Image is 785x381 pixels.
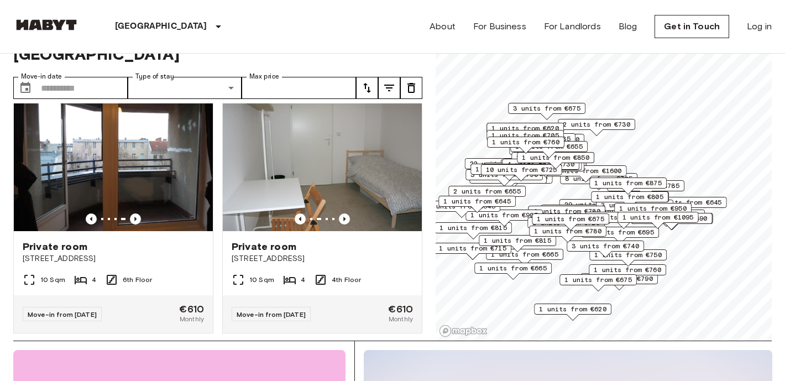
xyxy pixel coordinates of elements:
div: Map marker [589,249,667,267]
span: 1 units from €780 [534,226,601,236]
span: €610 [388,304,413,314]
span: 3 units from €740 [572,241,639,251]
div: Map marker [646,197,727,214]
a: For Business [473,20,526,33]
div: Map marker [541,205,618,222]
span: €610 [179,304,204,314]
span: [STREET_ADDRESS] [23,253,204,264]
div: Map marker [508,103,585,120]
span: 1 units from €645 [443,196,511,206]
span: 7 units from €665 [489,163,556,173]
span: 3 units from €695 [587,227,654,237]
a: About [430,20,456,33]
div: Map marker [486,249,563,266]
button: Previous image [130,213,141,225]
p: [GEOGRAPHIC_DATA] [115,20,207,33]
a: Get in Touch [655,15,729,38]
span: 4 [301,275,305,285]
div: Map marker [486,123,564,140]
div: Map marker [558,119,635,136]
span: 6th Floor [123,275,152,285]
div: Map marker [585,212,662,229]
span: 1 units from €790 [585,274,653,284]
div: Map marker [589,264,666,281]
button: tune [378,77,400,99]
div: Map marker [465,169,543,186]
span: 3 units from €755 [546,205,613,215]
span: 1 units from €685 [590,212,657,222]
div: Map marker [582,227,659,244]
div: Map marker [435,222,512,239]
div: Map marker [546,165,627,182]
span: 10 units from €645 [651,197,722,207]
div: Map marker [632,213,713,230]
div: Map marker [527,217,605,234]
a: Blog [619,20,637,33]
button: tune [356,77,378,99]
a: For Landlords [544,20,601,33]
span: Move-in from [DATE] [28,310,97,319]
div: Map marker [617,212,699,229]
span: 1 units from €815 [439,223,507,233]
div: Map marker [486,130,564,147]
div: Map marker [438,196,516,213]
span: 1 units from €655 [515,142,583,152]
span: Private room [232,240,296,253]
span: 4 units from €1600 [551,166,622,176]
div: Map marker [614,203,692,220]
div: Map marker [517,152,594,169]
span: 1 units from €635 [503,134,571,144]
span: 10 units from €725 [486,165,557,175]
a: Mapbox logo [439,325,488,337]
span: 1 units from €950 [619,203,687,213]
span: 1 units from €905 [470,210,538,220]
span: 1 units from €895 [475,164,543,174]
span: 4 units from €780 [533,206,600,216]
span: 2 units from €730 [563,119,630,129]
img: Marketing picture of unit DE-01-115-04M [223,98,422,231]
span: 1 units from €620 [491,123,559,133]
span: 1 units from €1095 [622,212,694,222]
div: Map marker [479,235,556,252]
span: 2 units from €655 [453,186,521,196]
div: Map marker [470,164,548,181]
span: 1 units from €805 [596,192,663,202]
div: Map marker [567,241,644,258]
div: Map marker [532,213,609,231]
span: 1 units from €750 [594,250,662,260]
span: 10 Sqm [249,275,274,285]
div: Map marker [465,158,546,175]
span: 1 units from €620 [539,304,606,314]
div: Map marker [465,210,543,227]
span: 22 units from €665 [470,159,541,169]
span: 1 units from €715 [439,243,506,253]
span: 1 units from €785 [612,181,679,191]
img: Marketing picture of unit DE-01-073-04M [14,98,213,231]
span: 1 units from €760 [492,137,559,147]
div: Map marker [591,191,668,208]
span: Monthly [389,314,413,324]
div: Map marker [481,164,562,181]
span: 1 units from €850 [522,153,589,163]
div: Map marker [448,186,526,203]
button: Previous image [86,213,97,225]
button: Previous image [339,213,350,225]
span: 4 units from €730 [507,159,574,169]
span: 3 units from €675 [513,103,580,113]
button: Previous image [295,213,306,225]
span: 1 units from €760 [594,265,661,275]
span: 1 units from €675 [537,214,604,224]
label: Move-in date [21,72,62,81]
span: 1 units from €1390 [636,213,708,223]
div: Map marker [487,137,564,154]
span: [STREET_ADDRESS] [232,253,413,264]
a: Previous imagePrevious imagePrivate room[STREET_ADDRESS]10 Sqm44th FloorMove-in from [DATE]€610Mo... [222,98,422,333]
label: Type of stay [135,72,174,81]
span: 1 units from €675 [564,275,632,285]
button: tune [400,77,422,99]
canvas: Map [436,13,772,341]
div: Map marker [502,159,579,176]
div: Map marker [559,199,641,216]
div: Map marker [474,263,552,280]
span: 1 units from €705 [491,131,559,140]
